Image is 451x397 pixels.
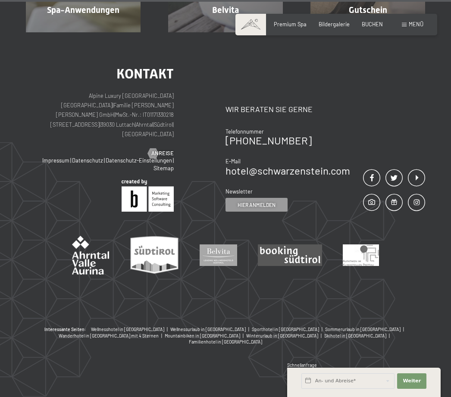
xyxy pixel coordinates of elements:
span: Gutschein [349,5,387,15]
img: Brandnamic GmbH | Leading Hospitality Solutions [122,179,174,212]
a: Premium Spa [274,21,307,28]
span: Schnellanfrage [287,363,317,368]
span: E-Mail [225,158,241,165]
span: Sommerurlaub in [GEOGRAPHIC_DATA] [325,327,401,332]
span: Spa-Anwendungen [47,5,119,15]
span: | [247,327,252,332]
span: | [173,157,174,164]
a: BUCHEN [362,21,383,28]
span: Winterurlaub in [GEOGRAPHIC_DATA] [246,333,318,338]
span: | [153,121,154,128]
span: Hier anmelden [238,201,276,209]
b: Interessante Seiten: [44,326,86,333]
a: Mountainbiken in [GEOGRAPHIC_DATA] | [165,333,246,339]
span: Wellnesshotel in [GEOGRAPHIC_DATA] [91,327,164,332]
a: [PHONE_NUMBER] [225,134,312,147]
span: Familienhotel in [GEOGRAPHIC_DATA] [189,339,262,344]
span: | [135,121,136,128]
a: Familienhotel in [GEOGRAPHIC_DATA] [189,339,262,345]
span: Skihotel in [GEOGRAPHIC_DATA] [324,333,386,338]
span: | [114,111,115,118]
span: Sporthotel in [GEOGRAPHIC_DATA] [252,327,319,332]
span: Weiter [403,378,421,384]
span: Wir beraten Sie gerne [225,104,313,114]
span: | [165,327,170,332]
a: Sommerurlaub in [GEOGRAPHIC_DATA] | [325,326,407,333]
span: Wellnessurlaub in [GEOGRAPHIC_DATA] [170,327,246,332]
span: Telefonnummer [225,128,264,135]
a: Skihotel in [GEOGRAPHIC_DATA] | [324,333,392,339]
span: Mountainbiken in [GEOGRAPHIC_DATA] [165,333,240,338]
span: | [104,157,105,164]
button: Weiter [397,373,426,389]
p: Alpine Luxury [GEOGRAPHIC_DATA] [GEOGRAPHIC_DATA] Familie [PERSON_NAME] [PERSON_NAME] GmbH MwSt.-... [26,91,174,139]
a: Wanderhotel in [GEOGRAPHIC_DATA] mit 4 Sternen | [59,333,165,339]
a: Sporthotel in [GEOGRAPHIC_DATA] | [252,326,325,333]
span: | [319,333,324,338]
span: | [113,102,113,109]
span: Wanderhotel in [GEOGRAPHIC_DATA] mit 4 Sternen [59,333,159,338]
a: Wellnessurlaub in [GEOGRAPHIC_DATA] | [170,326,252,333]
span: Kontakt [116,66,174,82]
a: Sitemap [153,165,174,172]
span: | [320,327,325,332]
a: Anreise [148,150,174,157]
a: Impressum [42,157,69,164]
span: Menü [409,21,423,28]
span: Newsletter [225,188,253,195]
span: | [241,333,246,338]
a: Datenschutz-Einstellungen [106,157,172,164]
a: hotel@schwarzenstein.com [225,164,350,177]
a: Datenschutz [72,157,103,164]
a: Bildergalerie [319,21,350,28]
span: | [160,333,165,338]
span: | [401,327,407,332]
span: Belvita [212,5,239,15]
a: Winterurlaub in [GEOGRAPHIC_DATA] | [246,333,324,339]
span: | [173,121,174,128]
a: Wellnesshotel in [GEOGRAPHIC_DATA] | [91,326,170,333]
span: | [387,333,392,338]
span: | [70,157,71,164]
span: Anreise [151,150,174,157]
